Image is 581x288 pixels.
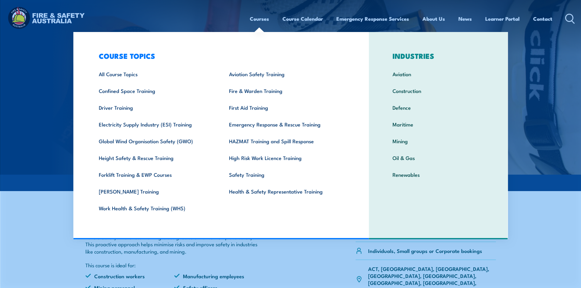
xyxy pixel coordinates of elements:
[220,149,350,166] a: High Risk Work Licence Training
[89,52,350,60] h3: COURSE TOPICS
[485,11,520,27] a: Learner Portal
[220,116,350,133] a: Emergency Response & Rescue Training
[383,133,494,149] a: Mining
[383,66,494,82] a: Aviation
[383,82,494,99] a: Construction
[89,149,220,166] a: Height Safety & Rescue Training
[383,149,494,166] a: Oil & Gas
[422,11,445,27] a: About Us
[89,133,220,149] a: Global Wind Organisation Safety (GWO)
[89,99,220,116] a: Driver Training
[220,82,350,99] a: Fire & Warden Training
[383,52,494,60] h3: INDUSTRIES
[85,261,264,268] p: This course is ideal for:
[85,233,264,255] p: Take 5 Safety Awareness Training is designed to enhance workplace safety. This proactive approach...
[336,11,409,27] a: Emergency Response Services
[383,116,494,133] a: Maritime
[89,183,220,200] a: [PERSON_NAME] Training
[533,11,552,27] a: Contact
[89,66,220,82] a: All Course Topics
[220,183,350,200] a: Health & Safety Representative Training
[250,11,269,27] a: Courses
[89,166,220,183] a: Forklift Training & EWP Courses
[282,11,323,27] a: Course Calendar
[89,82,220,99] a: Confined Space Training
[220,99,350,116] a: First Aid Training
[174,272,263,279] li: Manufacturing employees
[85,272,174,279] li: Construction workers
[89,200,220,216] a: Work Health & Safety Training (WHS)
[220,166,350,183] a: Safety Training
[458,11,472,27] a: News
[383,166,494,183] a: Renewables
[220,66,350,82] a: Aviation Safety Training
[383,99,494,116] a: Defence
[368,247,482,254] p: Individuals, Small groups or Corporate bookings
[220,133,350,149] a: HAZMAT Training and Spill Response
[89,116,220,133] a: Electricity Supply Industry (ESI) Training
